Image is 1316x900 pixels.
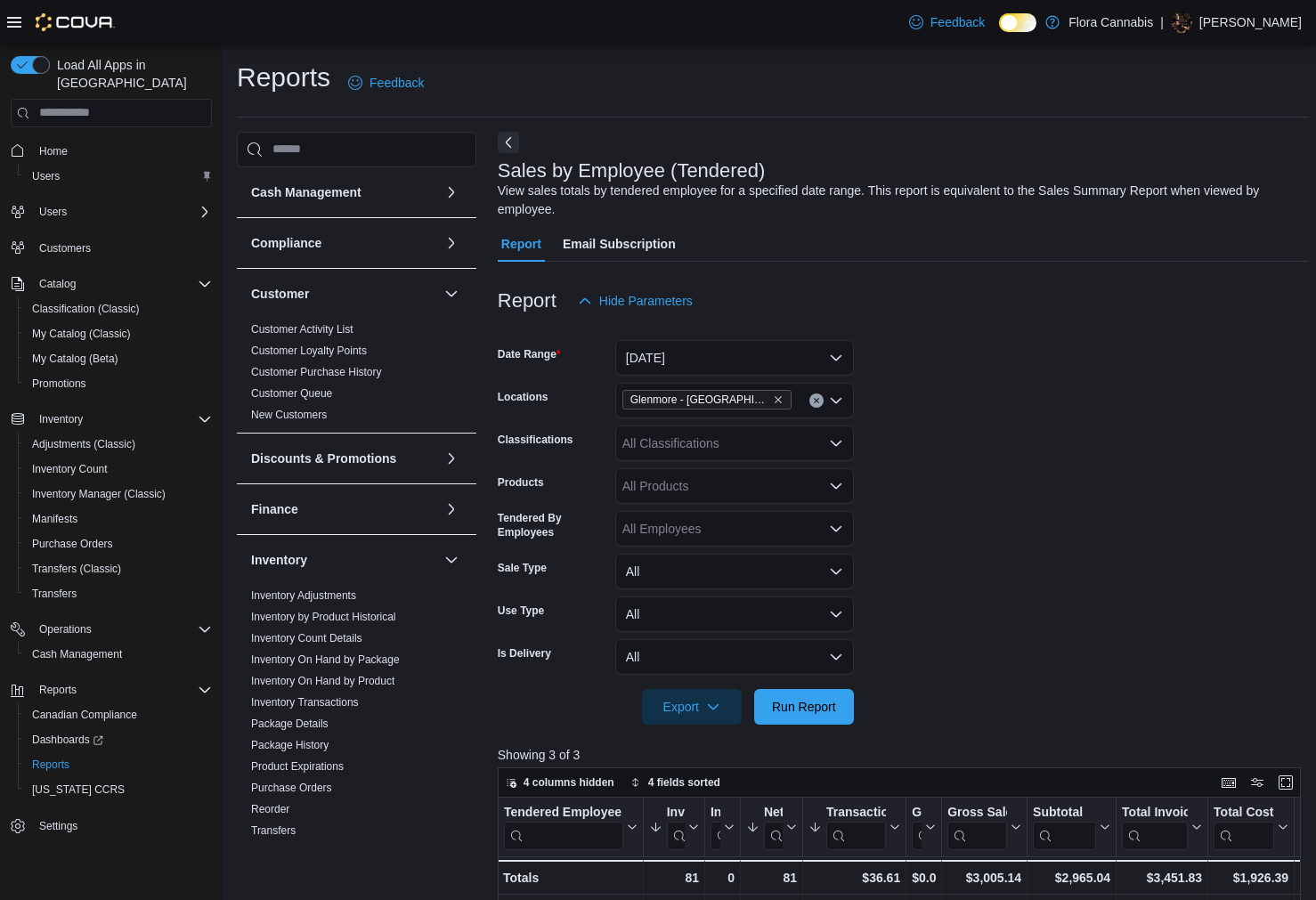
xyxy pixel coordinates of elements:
[39,241,91,255] span: Customers
[251,285,309,303] h3: Customer
[251,366,382,378] a: Customer Purchase History
[251,285,437,303] button: Customer
[18,371,219,396] button: Promotions
[1033,804,1096,821] div: Subtotal
[1033,804,1110,849] button: Subtotal
[498,511,608,539] label: Tendered By Employees
[1033,804,1096,849] div: Subtotal
[251,500,298,518] h3: Finance
[441,182,462,203] button: Cash Management
[1214,804,1288,849] button: Total Cost
[32,679,212,701] span: Reports
[25,754,77,775] a: Reports
[251,675,394,687] a: Inventory On Hand by Product
[25,729,110,750] a: Dashboards
[667,804,685,849] div: Invoices Sold
[18,164,219,189] button: Users
[32,237,212,259] span: Customers
[25,533,120,555] a: Purchase Orders
[772,698,836,716] span: Run Report
[504,804,638,849] button: Tendered Employee
[902,4,992,40] a: Feedback
[251,760,344,773] a: Product Expirations
[4,235,219,261] button: Customers
[251,653,400,666] a: Inventory On Hand by Package
[32,679,84,701] button: Reports
[251,344,367,358] span: Customer Loyalty Points
[4,138,219,164] button: Home
[25,348,212,369] span: My Catalog (Beta)
[32,302,140,316] span: Classification (Classic)
[649,867,699,888] div: 81
[642,689,742,725] button: Export
[4,617,219,642] button: Operations
[912,804,936,849] button: Gift Cards
[18,642,219,667] button: Cash Management
[18,457,219,482] button: Inventory Count
[32,647,122,661] span: Cash Management
[1068,12,1153,33] p: Flora Cannabis
[36,13,115,31] img: Cova
[251,632,362,645] a: Inventory Count Details
[251,500,437,518] button: Finance
[251,802,289,816] span: Reorder
[18,702,219,727] button: Canadian Compliance
[32,409,212,430] span: Inventory
[251,695,359,709] span: Inventory Transactions
[32,758,69,772] span: Reports
[251,653,400,667] span: Inventory On Hand by Package
[32,512,77,526] span: Manifests
[32,201,212,223] span: Users
[25,373,212,394] span: Promotions
[251,589,356,602] a: Inventory Adjustments
[251,322,353,336] span: Customer Activity List
[237,585,476,848] div: Inventory
[251,717,329,731] span: Package Details
[912,867,936,888] div: $0.00
[25,583,212,604] span: Transfers
[39,412,83,426] span: Inventory
[251,738,329,752] span: Package History
[251,387,332,400] a: Customer Queue
[947,804,1007,849] div: Gross Sales
[251,611,396,623] a: Inventory by Product Historical
[25,166,212,187] span: Users
[25,583,84,604] a: Transfers
[773,394,784,405] button: Remove Glenmore - Kelowna - 450374 from selection in this group
[251,234,321,252] h3: Compliance
[829,479,843,493] button: Open list of options
[649,804,699,849] button: Invoices Sold
[498,646,551,661] label: Is Delivery
[504,804,623,821] div: Tendered Employee
[441,549,462,571] button: Inventory
[25,558,212,580] span: Transfers (Classic)
[18,432,219,457] button: Adjustments (Classic)
[25,779,132,800] a: [US_STATE] CCRS
[18,321,219,346] button: My Catalog (Classic)
[18,346,219,371] button: My Catalog (Beta)
[498,475,544,490] label: Products
[622,390,792,409] span: Glenmore - Kelowna - 450374
[1160,12,1164,33] p: |
[251,759,344,774] span: Product Expirations
[1122,804,1202,849] button: Total Invoiced
[1247,772,1268,793] button: Display options
[25,754,212,775] span: Reports
[251,408,327,422] span: New Customers
[25,508,85,530] a: Manifests
[4,199,219,224] button: Users
[711,804,720,849] div: Invoices Ref
[251,631,362,645] span: Inventory Count Details
[524,775,614,790] span: 4 columns hidden
[1122,867,1202,888] div: $3,451.83
[947,867,1021,888] div: $3,005.14
[251,696,359,709] a: Inventory Transactions
[746,804,797,849] button: Net Sold
[25,298,147,320] a: Classification (Classic)
[653,689,731,725] span: Export
[251,323,353,336] a: Customer Activity List
[18,531,219,556] button: Purchase Orders
[25,483,212,505] span: Inventory Manager (Classic)
[251,183,361,201] h3: Cash Management
[912,804,922,849] div: Gift Card Sales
